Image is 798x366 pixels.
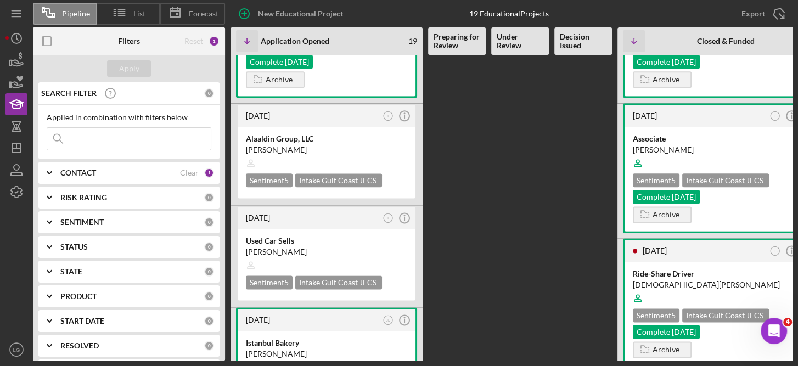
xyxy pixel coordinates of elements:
div: 0 [204,242,214,252]
div: Sentiment 5 [633,173,679,187]
b: CONTACT [60,168,96,177]
b: RESOLVED [60,341,99,350]
div: Applied in combination with filters below [47,113,211,122]
button: LG [381,109,396,123]
div: 0 [204,291,214,301]
div: 0 [204,341,214,351]
div: New Educational Project [258,3,343,25]
button: Archive [633,341,692,358]
button: LG [5,339,27,361]
text: LG [13,347,20,353]
div: 0 [204,88,214,98]
b: PRODUCT [60,292,97,301]
span: Pipeline [62,9,90,18]
div: Intake Gulf Coast JFCS [682,173,769,187]
b: RISK RATING [60,193,107,202]
div: Clear [180,168,199,177]
div: Apply [119,60,139,77]
b: STATUS [60,243,88,251]
button: Archive [633,206,692,223]
div: Reset [184,37,203,46]
button: LG [381,313,396,328]
button: Export [730,3,793,25]
div: Used Car Sells [246,235,407,246]
text: LG [773,249,778,252]
a: [DATE]LGAlaaldin Group, LLC[PERSON_NAME]Sentiment5Intake Gulf Coast JFCS [236,103,417,200]
div: Sentiment 5 [633,308,679,322]
b: Filters [118,37,140,46]
time: 2024-03-08 04:09 [643,246,667,255]
span: List [133,9,145,18]
div: Export [741,3,765,25]
div: Complete [DATE] [633,55,700,69]
button: New Educational Project [231,3,354,25]
time: 2025-08-08 00:10 [246,315,270,324]
text: LG [386,216,391,219]
text: LG [386,114,391,117]
a: [DATE]LGUsed Car Sells[PERSON_NAME]Sentiment5Intake Gulf Coast JFCS [236,205,417,302]
b: SENTIMENT [60,218,104,227]
button: LG [768,109,783,123]
span: 4 [783,318,792,326]
span: Forecast [189,9,218,18]
b: Closed & Funded [697,37,755,46]
button: Archive [246,71,305,88]
b: STATE [60,267,82,276]
b: START DATE [60,317,104,325]
div: Ride-Share Driver [633,268,794,279]
div: 0 [204,267,214,277]
div: Alaaldin Group, LLC [246,133,407,144]
div: Complete [DATE] [633,190,700,204]
div: Complete [DATE] [246,55,313,69]
div: 0 [204,316,214,326]
button: LG [768,244,783,258]
div: Intake Gulf Coast JFCS [295,173,382,187]
div: Intake Gulf Coast JFCS [682,308,769,322]
div: Archive [653,341,679,358]
div: 0 [204,193,214,202]
div: 0 [204,217,214,227]
time: 2025-08-08 21:17 [246,111,270,120]
button: Archive [633,71,692,88]
div: 19 Educational Projects [469,9,549,18]
div: Archive [653,206,679,223]
b: Under Review [497,32,543,50]
div: [PERSON_NAME] [246,348,407,359]
b: Decision Issued [560,32,606,50]
div: Sentiment 5 [246,275,293,289]
b: Preparing for Review [434,32,480,50]
div: [DEMOGRAPHIC_DATA][PERSON_NAME] [633,279,794,290]
div: Complete [DATE] [633,325,700,339]
button: Apply [107,60,151,77]
text: LG [773,114,778,117]
div: 1 [204,168,214,178]
b: Application Opened [261,37,329,46]
div: Intake Gulf Coast JFCS [295,275,382,289]
div: Associate [633,133,794,144]
time: 2024-05-03 02:13 [633,111,657,120]
div: 1 [209,36,220,47]
div: Archive [653,71,679,88]
div: Istanbul Bakery [246,337,407,348]
time: 2025-08-08 20:15 [246,213,270,222]
span: 19 [408,37,417,46]
text: LG [386,318,391,322]
div: [PERSON_NAME] [633,144,794,155]
b: SEARCH FILTER [41,89,97,98]
iframe: Intercom live chat [761,318,787,344]
div: Archive [266,71,293,88]
div: [PERSON_NAME] [246,144,407,155]
div: Sentiment 5 [246,173,293,187]
div: [PERSON_NAME] [246,246,407,257]
button: LG [381,211,396,226]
